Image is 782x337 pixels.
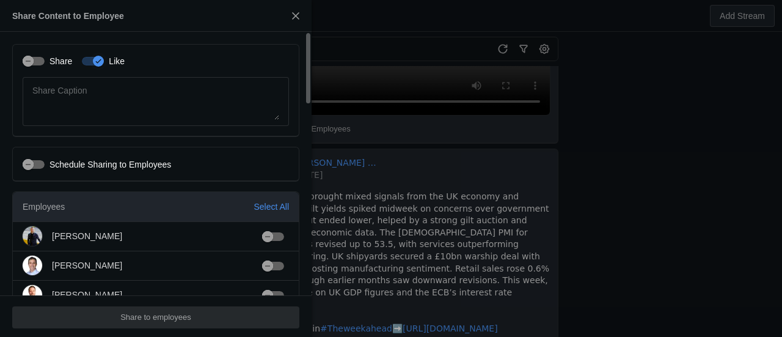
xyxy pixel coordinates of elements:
[52,230,122,242] div: [PERSON_NAME]
[32,83,87,98] mat-label: Share Caption
[23,256,42,275] img: cache
[254,201,289,213] div: Select All
[23,202,65,212] span: Employees
[104,55,125,67] label: Like
[12,10,124,22] div: Share Content to Employee
[52,259,122,272] div: [PERSON_NAME]
[45,158,171,171] label: Schedule Sharing to Employees
[23,285,42,305] img: cache
[52,289,122,301] div: [PERSON_NAME]
[23,226,42,246] img: cache
[45,55,72,67] label: Share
